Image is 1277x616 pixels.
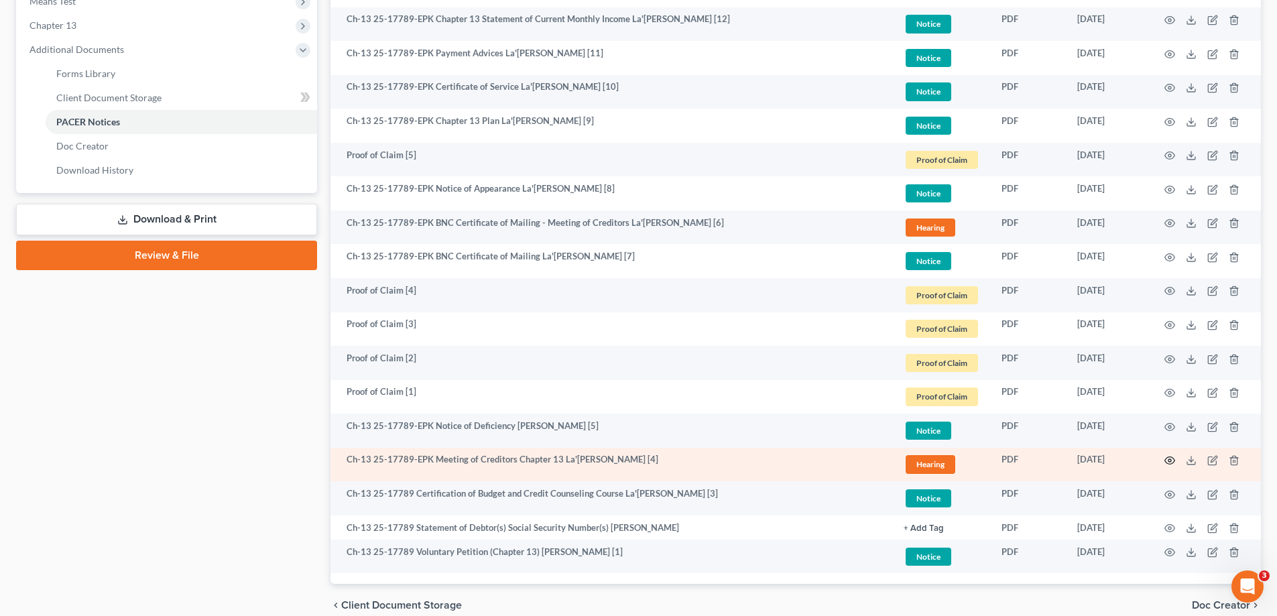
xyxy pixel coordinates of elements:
[904,149,980,171] a: Proof of Claim
[991,109,1067,143] td: PDF
[904,115,980,137] a: Notice
[330,481,893,515] td: Ch-13 25-17789 Certification of Budget and Credit Counseling Course La'[PERSON_NAME] [3]
[330,600,462,611] button: chevron_left Client Document Storage
[1067,312,1148,347] td: [DATE]
[904,521,980,534] a: + Add Tag
[906,354,978,372] span: Proof of Claim
[904,13,980,35] a: Notice
[991,75,1067,109] td: PDF
[991,143,1067,177] td: PDF
[1192,600,1250,611] span: Doc Creator
[1067,278,1148,312] td: [DATE]
[1067,346,1148,380] td: [DATE]
[991,515,1067,540] td: PDF
[1067,481,1148,515] td: [DATE]
[1067,7,1148,42] td: [DATE]
[906,489,951,507] span: Notice
[330,7,893,42] td: Ch-13 25-17789-EPK Chapter 13 Statement of Current Monthly Income La'[PERSON_NAME] [12]
[906,252,951,270] span: Notice
[330,244,893,278] td: Ch-13 25-17789-EPK BNC Certificate of Mailing La'[PERSON_NAME] [7]
[906,286,978,304] span: Proof of Claim
[1192,600,1261,611] button: Doc Creator chevron_right
[906,455,955,473] span: Hearing
[330,278,893,312] td: Proof of Claim [4]
[330,41,893,75] td: Ch-13 25-17789-EPK Payment Advices La'[PERSON_NAME] [11]
[56,116,120,127] span: PACER Notices
[341,600,462,611] span: Client Document Storage
[1067,210,1148,245] td: [DATE]
[1067,540,1148,574] td: [DATE]
[1067,75,1148,109] td: [DATE]
[1067,380,1148,414] td: [DATE]
[46,62,317,86] a: Forms Library
[991,380,1067,414] td: PDF
[906,387,978,406] span: Proof of Claim
[330,143,893,177] td: Proof of Claim [5]
[1067,176,1148,210] td: [DATE]
[904,453,980,475] a: Hearing
[330,515,893,540] td: Ch-13 25-17789 Statement of Debtor(s) Social Security Number(s) [PERSON_NAME]
[906,151,978,169] span: Proof of Claim
[906,15,951,33] span: Notice
[904,546,980,568] a: Notice
[991,448,1067,482] td: PDF
[991,278,1067,312] td: PDF
[1067,244,1148,278] td: [DATE]
[904,420,980,442] a: Notice
[904,318,980,340] a: Proof of Claim
[1250,600,1261,611] i: chevron_right
[991,540,1067,574] td: PDF
[330,414,893,448] td: Ch-13 25-17789-EPK Notice of Deficiency [PERSON_NAME] [5]
[1067,515,1148,540] td: [DATE]
[330,312,893,347] td: Proof of Claim [3]
[1231,570,1264,603] iframe: Intercom live chat
[56,140,109,151] span: Doc Creator
[906,422,951,440] span: Notice
[330,380,893,414] td: Proof of Claim [1]
[991,244,1067,278] td: PDF
[906,82,951,101] span: Notice
[906,117,951,135] span: Notice
[906,49,951,67] span: Notice
[991,312,1067,347] td: PDF
[904,487,980,509] a: Notice
[29,44,124,55] span: Additional Documents
[330,75,893,109] td: Ch-13 25-17789-EPK Certificate of Service La'[PERSON_NAME] [10]
[16,204,317,235] a: Download & Print
[906,219,955,237] span: Hearing
[904,352,980,374] a: Proof of Claim
[46,110,317,134] a: PACER Notices
[991,41,1067,75] td: PDF
[1067,414,1148,448] td: [DATE]
[56,68,115,79] span: Forms Library
[16,241,317,270] a: Review & File
[46,158,317,182] a: Download History
[991,481,1067,515] td: PDF
[46,86,317,110] a: Client Document Storage
[56,164,133,176] span: Download History
[991,346,1067,380] td: PDF
[991,414,1067,448] td: PDF
[1067,109,1148,143] td: [DATE]
[906,548,951,566] span: Notice
[904,250,980,272] a: Notice
[330,176,893,210] td: Ch-13 25-17789-EPK Notice of Appearance La'[PERSON_NAME] [8]
[1067,143,1148,177] td: [DATE]
[904,524,944,533] button: + Add Tag
[1067,448,1148,482] td: [DATE]
[906,184,951,202] span: Notice
[904,47,980,69] a: Notice
[330,109,893,143] td: Ch-13 25-17789-EPK Chapter 13 Plan La'[PERSON_NAME] [9]
[906,320,978,338] span: Proof of Claim
[330,540,893,574] td: Ch-13 25-17789 Voluntary Petition (Chapter 13) [PERSON_NAME] [1]
[46,134,317,158] a: Doc Creator
[904,182,980,204] a: Notice
[29,19,76,31] span: Chapter 13
[56,92,162,103] span: Client Document Storage
[330,600,341,611] i: chevron_left
[330,448,893,482] td: Ch-13 25-17789-EPK Meeting of Creditors Chapter 13 La'[PERSON_NAME] [4]
[1067,41,1148,75] td: [DATE]
[904,217,980,239] a: Hearing
[991,176,1067,210] td: PDF
[991,210,1067,245] td: PDF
